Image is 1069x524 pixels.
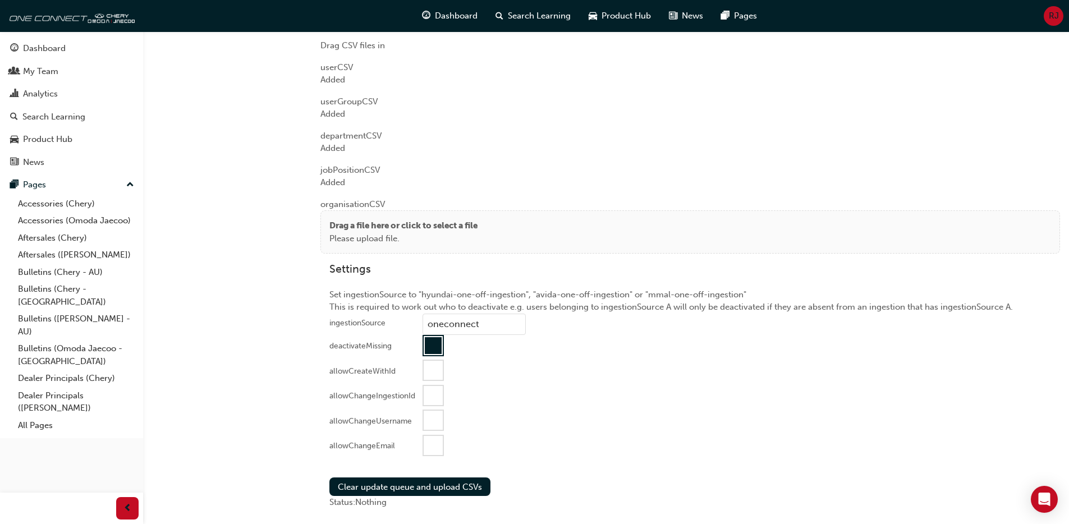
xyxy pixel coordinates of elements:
[580,4,660,27] a: car-iconProduct Hub
[13,340,139,370] a: Bulletins (Omoda Jaecoo - [GEOGRAPHIC_DATA])
[13,370,139,387] a: Dealer Principals (Chery)
[10,158,19,168] span: news-icon
[320,254,1060,468] div: Set ingestionSource to "hyundai-one-off-ingestion", "avida-one-off-ingestion" or "mmal-one-off-in...
[23,88,58,100] div: Analytics
[23,42,66,55] div: Dashboard
[329,366,396,377] div: allowCreateWithId
[10,180,19,190] span: pages-icon
[320,176,1060,189] div: Added
[669,9,677,23] span: news-icon
[413,4,487,27] a: guage-iconDashboard
[320,108,1060,121] div: Added
[13,417,139,434] a: All Pages
[602,10,651,22] span: Product Hub
[329,390,415,402] div: allowChangeIngestionId
[1044,6,1063,26] button: RJ
[435,10,478,22] span: Dashboard
[23,178,46,191] div: Pages
[4,84,139,104] a: Analytics
[1049,10,1059,22] span: RJ
[4,152,139,173] a: News
[329,496,1051,509] div: Status: Nothing
[10,112,18,122] span: search-icon
[13,195,139,213] a: Accessories (Chery)
[734,10,757,22] span: Pages
[320,52,1060,86] div: user CSV
[320,155,1060,189] div: jobPosition CSV
[4,174,139,195] button: Pages
[320,39,1060,52] div: Drag CSV files in
[13,229,139,247] a: Aftersales (Chery)
[329,263,1051,275] h3: Settings
[682,10,703,22] span: News
[4,36,139,174] button: DashboardMy TeamAnalyticsSearch LearningProduct HubNews
[10,135,19,145] span: car-icon
[589,9,597,23] span: car-icon
[320,142,1060,155] div: Added
[13,281,139,310] a: Bulletins (Chery - [GEOGRAPHIC_DATA])
[4,129,139,150] a: Product Hub
[329,341,392,352] div: deactivateMissing
[329,416,412,427] div: allowChangeUsername
[10,89,19,99] span: chart-icon
[422,9,430,23] span: guage-icon
[123,502,132,516] span: prev-icon
[22,111,85,123] div: Search Learning
[320,210,1060,254] div: Drag a file here or click to select a filePlease upload file.
[423,314,526,335] input: ingestionSource
[4,107,139,127] a: Search Learning
[660,4,712,27] a: news-iconNews
[126,178,134,192] span: up-icon
[721,9,730,23] span: pages-icon
[4,38,139,59] a: Dashboard
[13,310,139,340] a: Bulletins ([PERSON_NAME] - AU)
[1031,486,1058,513] div: Open Intercom Messenger
[487,4,580,27] a: search-iconSearch Learning
[329,232,478,245] p: Please upload file.
[23,133,72,146] div: Product Hub
[329,477,490,496] button: Clear update queue and upload CSVs
[508,10,571,22] span: Search Learning
[712,4,766,27] a: pages-iconPages
[329,318,386,329] div: ingestionSource
[10,67,19,77] span: people-icon
[13,264,139,281] a: Bulletins (Chery - AU)
[23,156,44,169] div: News
[320,189,1060,254] div: organisation CSV
[23,65,58,78] div: My Team
[495,9,503,23] span: search-icon
[320,73,1060,86] div: Added
[320,121,1060,155] div: department CSV
[329,219,478,232] p: Drag a file here or click to select a file
[329,440,395,452] div: allowChangeEmail
[6,4,135,27] img: oneconnect
[320,86,1060,121] div: userGroup CSV
[13,212,139,229] a: Accessories (Omoda Jaecoo)
[10,44,19,54] span: guage-icon
[4,61,139,82] a: My Team
[13,387,139,417] a: Dealer Principals ([PERSON_NAME])
[13,246,139,264] a: Aftersales ([PERSON_NAME])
